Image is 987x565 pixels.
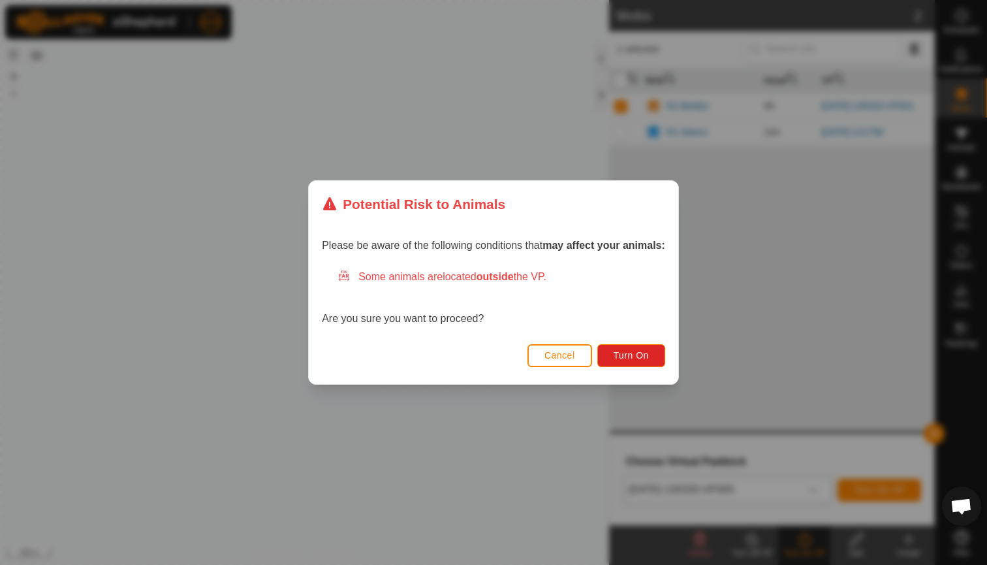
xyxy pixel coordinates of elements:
span: Turn On [614,350,649,361]
strong: may affect your animals: [542,240,665,251]
span: Please be aware of the following conditions that [322,240,665,251]
div: Are you sure you want to proceed? [322,269,665,327]
div: Potential Risk to Animals [322,194,505,214]
span: Cancel [544,350,575,361]
span: located the VP. [443,271,546,282]
a: Open chat [942,487,981,526]
div: Some animals are [337,269,665,285]
button: Turn On [597,344,665,367]
button: Cancel [527,344,592,367]
strong: outside [477,271,514,282]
